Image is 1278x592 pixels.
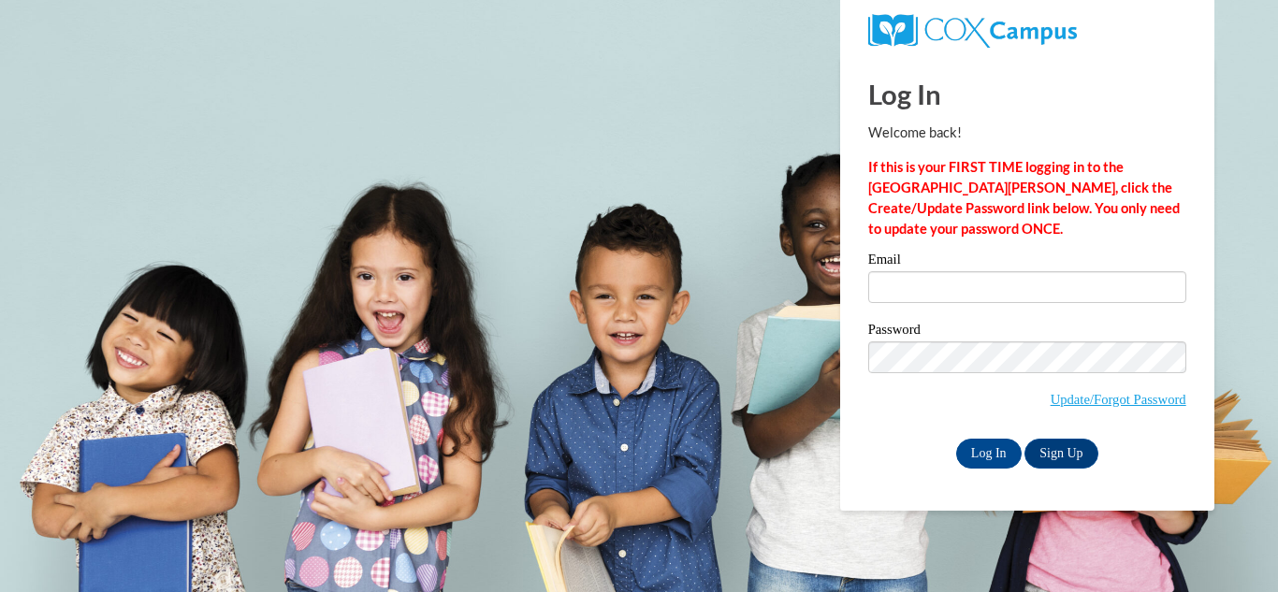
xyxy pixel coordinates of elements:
[868,323,1186,341] label: Password
[1051,392,1186,407] a: Update/Forgot Password
[956,439,1022,469] input: Log In
[868,123,1186,143] p: Welcome back!
[868,159,1180,237] strong: If this is your FIRST TIME logging in to the [GEOGRAPHIC_DATA][PERSON_NAME], click the Create/Upd...
[868,22,1077,37] a: COX Campus
[868,75,1186,113] h1: Log In
[868,253,1186,271] label: Email
[868,14,1077,48] img: COX Campus
[1024,439,1097,469] a: Sign Up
